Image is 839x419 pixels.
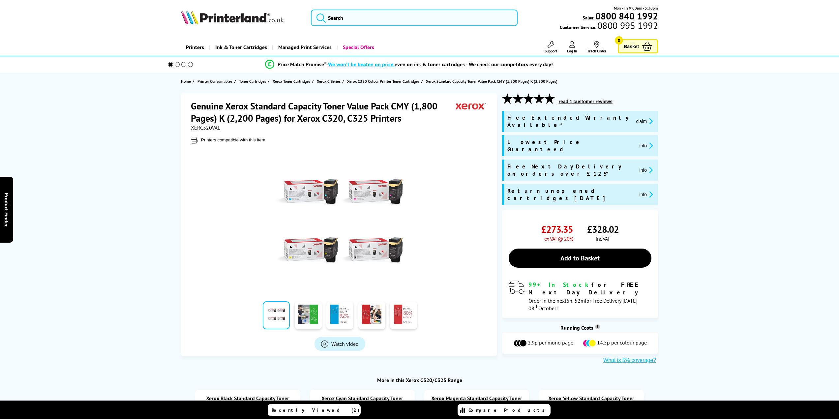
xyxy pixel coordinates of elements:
a: Recently Viewed (2) [268,404,361,416]
span: Xerox C320 Colour Printer Toner Cartridges [347,78,419,85]
span: Sales: [583,15,594,21]
a: Add to Basket [509,249,651,268]
span: 0 [615,36,623,45]
img: Xerox Standard Capacity Toner Value Pack CMY (1,800 Pages) K (2,200 Pages) [275,157,405,286]
span: Ink & Toner Cartridges [215,39,267,56]
span: Return unopened cartridges [DATE] [507,187,634,202]
span: inc VAT [596,235,610,242]
span: 2.9p per mono page [528,339,573,347]
span: Free Next Day Delivery on orders over £125* [507,163,634,177]
span: Support [545,48,557,53]
span: £328.02 [587,223,619,235]
span: Price Match Promise* [278,61,326,68]
a: Xerox C Series [317,78,342,85]
span: Xerox C Series [317,78,341,85]
span: Order in the next for Free Delivery [DATE] 08 October! [528,297,638,312]
a: Log In [567,41,577,53]
a: Xerox C320 Colour Printer Toner Cartridges [347,78,421,85]
a: Printers [181,39,209,56]
span: We won’t be beaten on price, [328,61,395,68]
span: 14.5p per colour page [597,339,647,347]
a: Toner Cartridges [239,78,268,85]
h1: Genuine Xerox Standard Capacity Toner Value Pack CMY (1,800 Pages) K (2,200 Pages) for Xerox C320... [191,100,456,124]
a: Xerox Magenta Standard Capacity Toner Cartridge (1,800 Pages) [431,395,522,408]
span: Watch video [331,341,359,347]
a: Home [181,78,193,85]
div: Running Costs [502,324,658,331]
a: Xerox Cyan Standard Capacity Toner Cartridge (1,800 Pages) [321,395,403,408]
a: 0800 840 1992 [594,13,658,19]
span: Log In [567,48,577,53]
a: Xerox Black Standard Capacity Toner Cartridge (2,200 Pages) [206,395,289,408]
span: £273.35 [541,223,573,235]
button: promo-description [638,166,655,174]
span: Mon - Fri 9:00am - 5:30pm [614,5,658,11]
b: 0800 840 1992 [595,10,658,22]
a: Xerox Yellow Standard Capacity Toner Cartridge (1,800 Pages) [548,395,634,408]
span: XERC320VAL [191,124,220,131]
a: Managed Print Services [272,39,337,56]
a: Xerox Toner Cartridges [273,78,312,85]
div: More in this Xerox C320/C325 Range [181,377,658,383]
li: modal_Promise [159,59,659,70]
span: Lowest Price Guaranteed [507,138,634,153]
div: modal_delivery [509,281,651,311]
button: What is 5% coverage? [601,357,658,364]
a: Special Offers [337,39,379,56]
button: read 1 customer reviews [556,99,614,105]
img: Xerox [456,100,486,112]
div: - even on ink & toner cartridges - We check our competitors every day! [326,61,553,68]
sup: th [534,304,538,310]
a: Compare Products [458,404,551,416]
span: Recently Viewed (2) [272,407,360,413]
span: Compare Products [468,407,548,413]
button: promo-description [634,117,655,125]
a: Basket 0 [618,39,658,53]
img: Printerland Logo [181,10,284,24]
span: 99+ In Stock [528,281,591,288]
a: Track Order [587,41,606,53]
span: ex VAT @ 20% [544,235,573,242]
sup: Cost per page [595,324,600,329]
a: Product_All_Videos [315,337,365,351]
span: Customer Service: [560,22,658,30]
span: Product Finder [3,193,10,226]
button: promo-description [638,142,655,149]
span: Xerox Toner Cartridges [273,78,310,85]
span: 6h, 52m [566,297,585,304]
span: Toner Cartridges [239,78,266,85]
span: Xerox Standard Capacity Toner Value Pack CMY (1,800 Pages) K (2,200 Pages) [426,78,557,85]
span: Printer Consumables [197,78,232,85]
input: Search [311,10,518,26]
span: Free Extended Warranty Available* [507,114,631,129]
a: Printer Consumables [197,78,234,85]
a: Xerox Standard Capacity Toner Value Pack CMY (1,800 Pages) K (2,200 Pages) [426,78,559,85]
span: Home [181,78,191,85]
button: Printers compatible with this item [199,137,267,143]
div: for FREE Next Day Delivery [528,281,651,296]
span: Basket [624,42,639,51]
a: Support [545,41,557,53]
a: Ink & Toner Cartridges [209,39,272,56]
a: Printerland Logo [181,10,303,26]
span: 0800 995 1992 [596,22,658,29]
button: promo-description [638,191,655,198]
